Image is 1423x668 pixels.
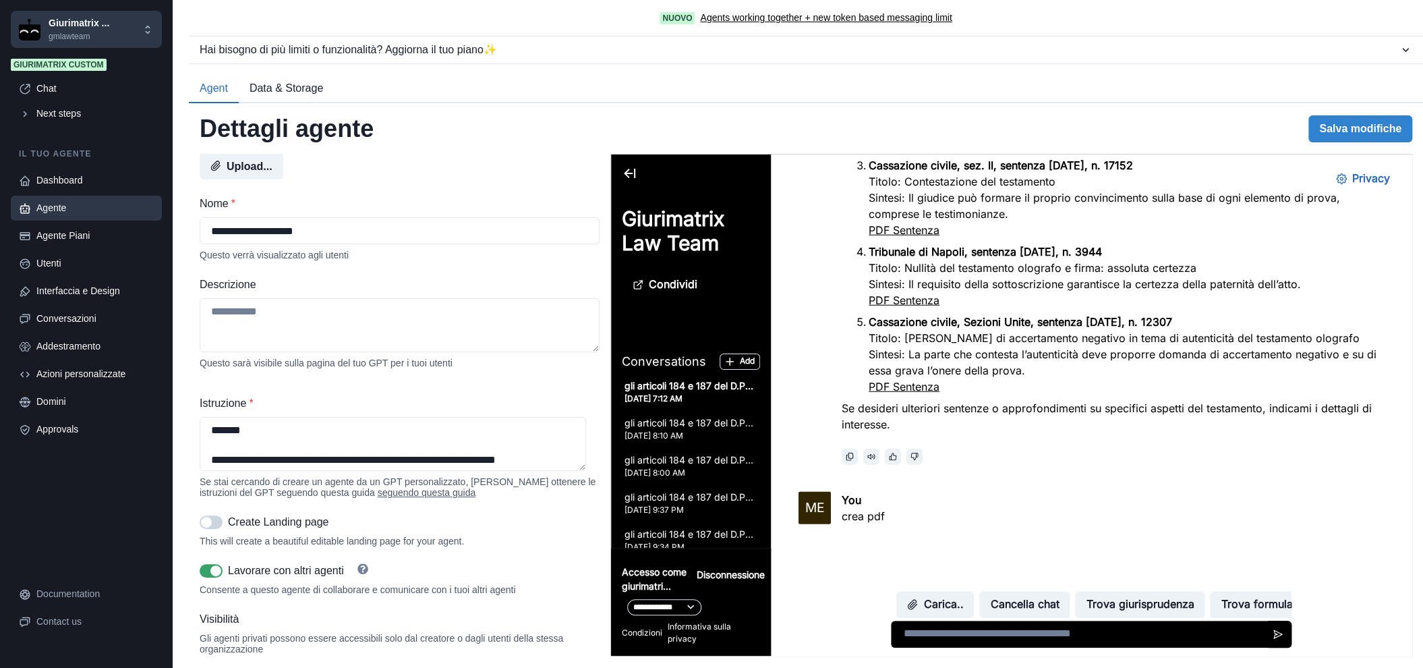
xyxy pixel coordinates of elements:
[660,12,695,24] span: Nuovo
[200,358,600,368] div: Questo sarà visibile sulla pagina del tuo GPT per i tuoi utenti
[11,148,162,160] p: Il tuo agente
[700,11,952,25] a: Agents working together + new token based messaging limit
[11,11,162,48] button: Chakra UIGiurimatrix ...gmlawteam
[200,611,591,628] label: Visibilità
[714,11,790,38] button: Privacy Settings
[36,587,154,601] div: Documentation
[36,201,154,215] div: Agente
[200,196,591,212] label: Nome
[36,615,154,629] div: Contact us
[200,476,600,498] div: Se stai cercando di creare un agente da un GPT personalizzato, [PERSON_NAME] ottenere le istruzio...
[239,75,334,103] button: Data & Storage
[36,422,154,437] div: Approvals
[611,155,1412,656] iframe: Agent Chat
[1308,115,1412,142] button: Salva modifiche
[200,395,591,412] label: Istruzione
[200,584,600,595] div: Consente a questo agente di collaborare e comunicare con i tuoi altri agenti
[36,229,154,243] div: Agente Piani
[228,514,328,530] p: Create Landing page
[189,75,239,103] button: Agent
[36,339,154,354] div: Addestramento
[200,277,591,293] label: Descrizione
[36,312,154,326] div: Conversazioni
[200,114,374,143] h2: Dettagli agente
[11,59,107,71] span: Giurimatrix Custom
[349,563,376,574] button: Help
[36,173,154,188] div: Dashboard
[49,16,109,30] p: Giurimatrix ...
[49,30,109,43] p: gmlawteam
[36,107,154,121] div: Next steps
[349,563,376,579] a: Help
[36,256,154,271] div: Utenti
[36,367,154,381] div: Azioni personalizzate
[200,42,1399,58] div: Hai bisogno di più limiti o funzionalità? Aggiorna il tuo piano ✨
[36,82,154,96] div: Chat
[654,466,680,493] button: Send message
[200,633,600,655] div: Gli agenti privati possono essere accessibili solo dal creatore o dagli utenti della stessa organ...
[189,36,1423,63] button: Hai bisogno di più limiti o funzionalità? Aggiorna il tuo piano✨
[36,284,154,298] div: Interfaccia e Design
[11,582,162,607] a: Documentation
[228,563,344,579] p: Lavorare con altri agenti
[200,250,600,260] div: Questo verrà visualizzato agli utenti
[19,19,40,40] img: Chakra UI
[200,536,600,547] div: This will create a beautiful editable landing page for your agent.
[36,395,154,409] div: Domini
[200,152,283,179] button: Upload...
[378,487,476,498] a: seguendo questa guida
